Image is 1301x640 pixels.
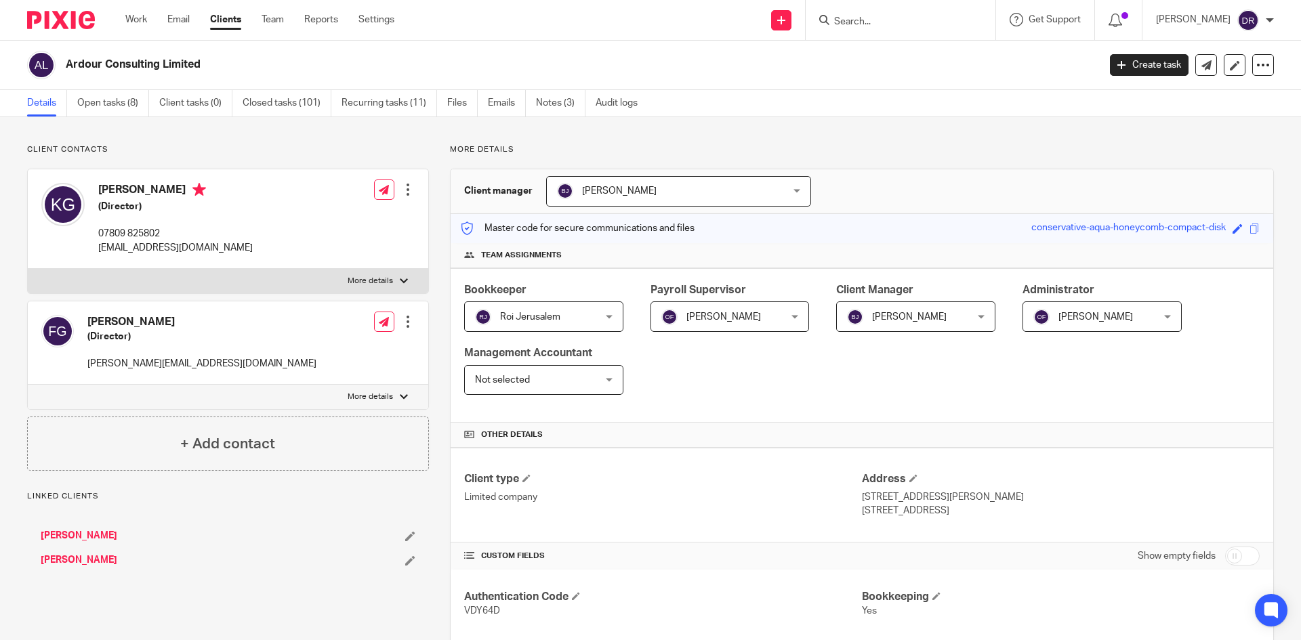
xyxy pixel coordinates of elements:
[348,276,393,286] p: More details
[464,472,862,486] h4: Client type
[582,186,657,196] span: [PERSON_NAME]
[596,90,648,116] a: Audit logs
[464,551,862,561] h4: CUSTOM FIELDS
[488,90,526,116] a: Emails
[98,241,253,255] p: [EMAIL_ADDRESS][DOMAIN_NAME]
[447,90,478,116] a: Files
[167,13,190,26] a: Email
[661,309,678,325] img: svg%3E
[87,315,316,329] h4: [PERSON_NAME]
[833,16,955,28] input: Search
[536,90,585,116] a: Notes (3)
[304,13,338,26] a: Reports
[481,250,562,261] span: Team assignments
[125,13,147,26] a: Work
[862,606,877,616] span: Yes
[159,90,232,116] a: Client tasks (0)
[464,347,592,358] span: Management Accountant
[1023,284,1094,295] span: Administrator
[1058,312,1133,322] span: [PERSON_NAME]
[1138,549,1216,563] label: Show empty fields
[475,309,491,325] img: svg%3E
[1029,15,1081,24] span: Get Support
[77,90,149,116] a: Open tasks (8)
[464,490,862,504] p: Limited company
[847,309,863,325] img: svg%3E
[862,590,1260,604] h4: Bookkeeping
[210,13,241,26] a: Clients
[98,227,253,240] p: 07809 825802
[836,284,913,295] span: Client Manager
[27,11,95,29] img: Pixie
[461,221,695,235] p: Master code for secure communications and files
[41,183,85,226] img: svg%3E
[41,553,117,567] a: [PERSON_NAME]
[475,375,530,385] span: Not selected
[358,13,394,26] a: Settings
[500,312,560,322] span: Roi Jerusalem
[262,13,284,26] a: Team
[27,491,429,502] p: Linked clients
[481,429,543,440] span: Other details
[98,200,253,213] h5: (Director)
[686,312,761,322] span: [PERSON_NAME]
[87,330,316,343] h5: (Director)
[41,315,74,347] img: svg%3E
[192,183,206,196] i: Primary
[450,144,1274,155] p: More details
[862,490,1260,504] p: [STREET_ADDRESS][PERSON_NAME]
[87,357,316,370] p: [PERSON_NAME][EMAIL_ADDRESS][DOMAIN_NAME]
[464,284,526,295] span: Bookkeeper
[872,312,947,322] span: [PERSON_NAME]
[1031,221,1226,236] div: conservative-aqua-honeycomb-compact-disk
[98,183,253,200] h4: [PERSON_NAME]
[348,391,393,402] p: More details
[180,433,275,454] h4: + Add contact
[1237,9,1259,31] img: svg%3E
[464,606,500,616] span: VDY64D
[1033,309,1050,325] img: svg%3E
[342,90,437,116] a: Recurring tasks (11)
[464,590,862,604] h4: Authentication Code
[862,472,1260,486] h4: Address
[27,144,429,155] p: Client contacts
[862,504,1260,517] p: [STREET_ADDRESS]
[464,184,533,198] h3: Client manager
[41,529,117,542] a: [PERSON_NAME]
[27,90,67,116] a: Details
[557,183,573,199] img: svg%3E
[27,51,56,79] img: svg%3E
[650,284,746,295] span: Payroll Supervisor
[66,58,885,72] h2: Ardour Consulting Limited
[1110,54,1189,76] a: Create task
[1156,13,1231,26] p: [PERSON_NAME]
[243,90,331,116] a: Closed tasks (101)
